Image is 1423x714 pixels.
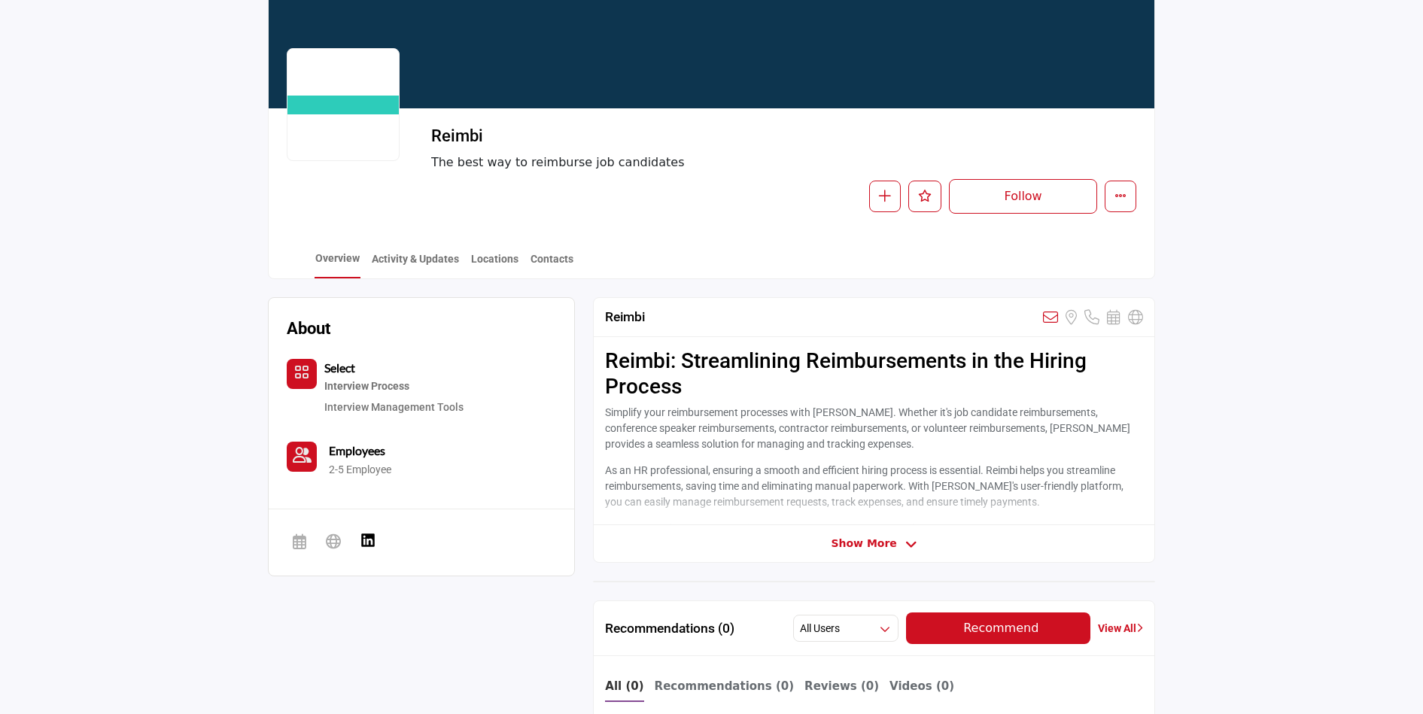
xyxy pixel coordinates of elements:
b: Reviews (0) [804,679,879,693]
span: The best way to reimburse job candidates [431,153,913,172]
a: 2-5 Employee [329,463,391,478]
a: Interview Management Tools [324,401,464,413]
h2: Recommendations (0) [605,621,734,637]
span: Show More [831,536,896,551]
b: Select [324,360,355,375]
button: Recommend [906,612,1090,644]
p: Simplify your reimbursement processes with [PERSON_NAME]. Whether it's job candidate reimbursemen... [605,405,1143,452]
button: Category Icon [287,359,317,389]
div: Tools and processes focused on optimizing and streamlining the interview and candidate evaluation... [324,377,464,396]
p: As an HR professional, ensuring a smooth and efficient hiring process is essential. Reimbi helps ... [605,463,1143,510]
h2: Reimbi [431,126,845,146]
a: Contacts [530,251,574,278]
a: Interview Process [324,377,464,396]
button: More details [1105,181,1136,212]
b: Employees [329,443,385,457]
h2: Reimbi: Streamlining Reimbursements in the Hiring Process [605,348,1143,399]
b: All (0) [605,679,643,693]
p: By leveraging [PERSON_NAME]'s automation and analytics capabilities, HR professionals can improve... [605,521,1143,568]
button: Like [908,181,941,212]
b: Recommendations (0) [655,679,795,693]
a: Select [324,363,355,375]
a: Locations [470,251,519,278]
img: LinkedIn [360,533,376,548]
button: Follow [949,179,1097,214]
b: Videos (0) [889,679,954,693]
a: Overview [315,251,360,278]
a: View All [1098,621,1143,637]
a: Activity & Updates [371,251,460,278]
a: Employees [329,442,385,460]
h2: All Users [800,621,840,637]
span: Recommend [963,621,1038,635]
button: All Users [793,615,899,642]
a: Link of redirect to contact page [287,442,317,472]
h2: About [287,316,330,341]
button: Contact-Employee Icon [287,442,317,472]
h2: Reimbi [605,309,645,325]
